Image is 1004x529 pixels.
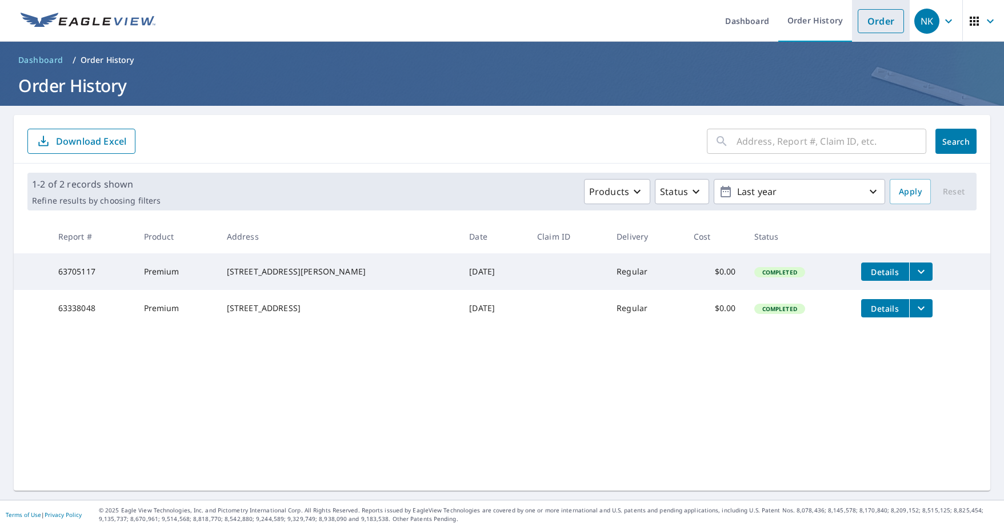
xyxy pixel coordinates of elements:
td: Premium [135,290,218,327]
p: Status [660,185,688,198]
td: $0.00 [685,253,745,290]
span: Search [945,136,967,147]
td: Regular [607,253,684,290]
p: 1-2 of 2 records shown [32,177,161,191]
p: | [6,511,82,518]
p: Last year [733,182,866,202]
td: Regular [607,290,684,327]
button: Apply [890,179,931,204]
a: Order [858,9,904,33]
button: Status [655,179,709,204]
button: Download Excel [27,129,135,154]
button: detailsBtn-63338048 [861,299,909,317]
button: detailsBtn-63705117 [861,262,909,281]
button: Products [584,179,650,204]
input: Address, Report #, Claim ID, etc. [737,125,926,157]
span: Details [868,267,902,277]
td: Premium [135,253,218,290]
p: Refine results by choosing filters [32,196,161,206]
img: EV Logo [21,13,155,30]
th: Status [745,220,852,253]
th: Cost [685,220,745,253]
button: filesDropdownBtn-63338048 [909,299,933,317]
th: Date [460,220,528,253]
span: Dashboard [18,54,63,66]
th: Claim ID [528,220,607,253]
td: $0.00 [685,290,745,327]
h1: Order History [14,74,990,97]
p: Download Excel [56,135,126,148]
p: Products [589,185,629,198]
span: Details [868,303,902,314]
td: [DATE] [460,290,528,327]
th: Address [218,220,461,253]
span: Completed [755,268,804,276]
td: 63705117 [49,253,135,290]
a: Terms of Use [6,511,41,519]
td: 63338048 [49,290,135,327]
span: Completed [755,305,804,313]
button: Last year [714,179,885,204]
a: Dashboard [14,51,68,69]
a: Privacy Policy [45,511,82,519]
th: Product [135,220,218,253]
div: [STREET_ADDRESS] [227,303,451,314]
th: Report # [49,220,135,253]
span: Apply [899,185,922,199]
th: Delivery [607,220,684,253]
div: [STREET_ADDRESS][PERSON_NAME] [227,266,451,277]
p: Order History [81,54,134,66]
button: Search [935,129,977,154]
td: [DATE] [460,253,528,290]
li: / [73,53,76,67]
nav: breadcrumb [14,51,990,69]
button: filesDropdownBtn-63705117 [909,262,933,281]
div: NK [914,9,939,34]
p: © 2025 Eagle View Technologies, Inc. and Pictometry International Corp. All Rights Reserved. Repo... [99,506,998,523]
